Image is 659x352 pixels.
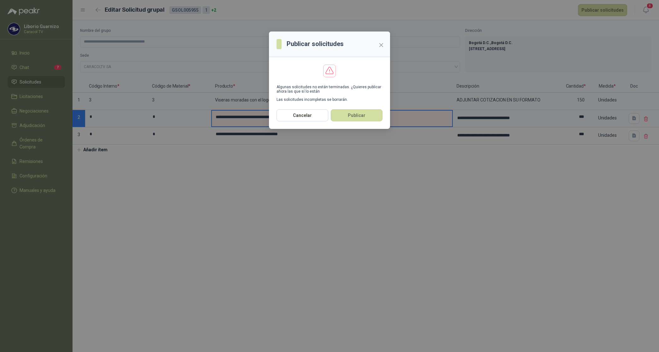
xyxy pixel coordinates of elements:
[277,109,328,121] button: Cancelar
[331,109,382,121] button: Publicar
[277,97,382,102] p: Las solicitudes incompletas se borrarán.
[277,85,382,94] p: Algunas solicitudes no están terminadas. ¿Quieres publicar ahora las que sí lo están
[287,39,344,49] h3: Publicar solicitudes
[376,40,386,50] button: Close
[379,43,384,48] span: close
